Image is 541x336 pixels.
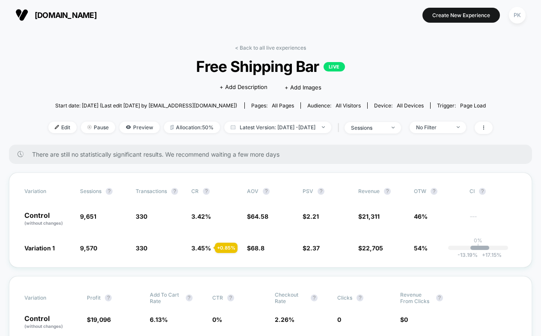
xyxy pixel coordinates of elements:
a: < Back to all live experiences [235,45,306,51]
button: ? [263,188,270,195]
span: all pages [272,102,294,109]
span: Sessions [80,188,101,194]
span: $ [303,213,319,220]
button: ? [436,294,443,301]
span: 46% [414,213,428,220]
span: + Add Description [220,83,268,92]
img: edit [55,125,59,129]
span: There are still no statistically significant results. We recommend waiting a few more days [32,151,515,158]
img: rebalance [170,125,174,130]
span: 64.58 [251,213,268,220]
span: 21,311 [362,213,380,220]
span: Pause [81,122,115,133]
button: PK [506,6,528,24]
span: + Add Images [285,84,321,91]
span: Variation 1 [24,244,55,252]
div: Pages: [251,102,294,109]
span: --- [470,214,517,226]
span: $ [358,244,383,252]
button: ? [357,294,363,301]
button: ? [431,188,437,195]
span: $ [87,316,111,323]
span: Page Load [460,102,486,109]
span: Profit [87,294,101,301]
span: CI [470,188,517,195]
span: 54% [414,244,428,252]
p: Control [24,315,78,330]
span: AOV [247,188,259,194]
img: end [87,125,92,129]
button: ? [479,188,486,195]
span: Revenue [358,188,380,194]
p: LIVE [324,62,345,71]
span: 330 [136,244,147,252]
span: 0 % [212,316,222,323]
span: Transactions [136,188,167,194]
span: 17.15 % [478,252,502,258]
span: $ [303,244,320,252]
span: [DOMAIN_NAME] [35,11,97,20]
button: ? [106,188,113,195]
div: PK [509,7,526,24]
span: $ [247,244,265,252]
span: Latest Version: [DATE] - [DATE] [224,122,331,133]
button: ? [105,294,112,301]
div: Trigger: [437,102,486,109]
span: Edit [48,122,77,133]
span: 0 [404,316,408,323]
span: $ [400,316,408,323]
span: 0 [337,316,341,323]
span: Preview [119,122,160,133]
button: ? [203,188,210,195]
span: 9,651 [80,213,96,220]
span: (without changes) [24,220,63,226]
button: ? [384,188,391,195]
span: Start date: [DATE] (Last edit [DATE] by [EMAIL_ADDRESS][DOMAIN_NAME]) [55,102,237,109]
button: ? [227,294,234,301]
span: All Visitors [336,102,361,109]
button: Create New Experience [422,8,500,23]
span: OTW [414,188,461,195]
span: | [336,122,345,134]
p: 0% [474,237,482,244]
span: 9,570 [80,244,97,252]
span: 3.45 % [191,244,211,252]
img: end [457,126,460,128]
span: Clicks [337,294,352,301]
p: Control [24,212,71,226]
span: -13.19 % [458,252,478,258]
span: $ [247,213,268,220]
img: end [392,127,395,128]
span: Variation [24,188,71,195]
span: 3.42 % [191,213,211,220]
button: [DOMAIN_NAME] [13,8,99,22]
span: PSV [303,188,313,194]
span: + [482,252,485,258]
p: | [477,244,479,250]
img: calendar [231,125,235,129]
span: 2.21 [306,213,319,220]
span: CR [191,188,199,194]
span: all devices [397,102,424,109]
div: Audience: [307,102,361,109]
span: Variation [24,291,71,304]
span: $ [358,213,380,220]
span: 6.13 % [150,316,168,323]
span: Add To Cart Rate [150,291,181,304]
span: Checkout Rate [275,291,306,304]
button: ? [311,294,318,301]
span: CTR [212,294,223,301]
span: (without changes) [24,324,63,329]
img: end [322,126,325,128]
span: 2.37 [306,244,320,252]
span: Revenue From Clicks [400,291,432,304]
span: 2.26 % [275,316,294,323]
div: No Filter [416,124,450,131]
div: + 0.85 % [215,243,238,253]
img: Visually logo [15,9,28,21]
div: sessions [351,125,385,131]
span: Allocation: 50% [164,122,220,133]
button: ? [318,188,324,195]
button: ? [171,188,178,195]
span: Free Shipping Bar [71,57,470,75]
